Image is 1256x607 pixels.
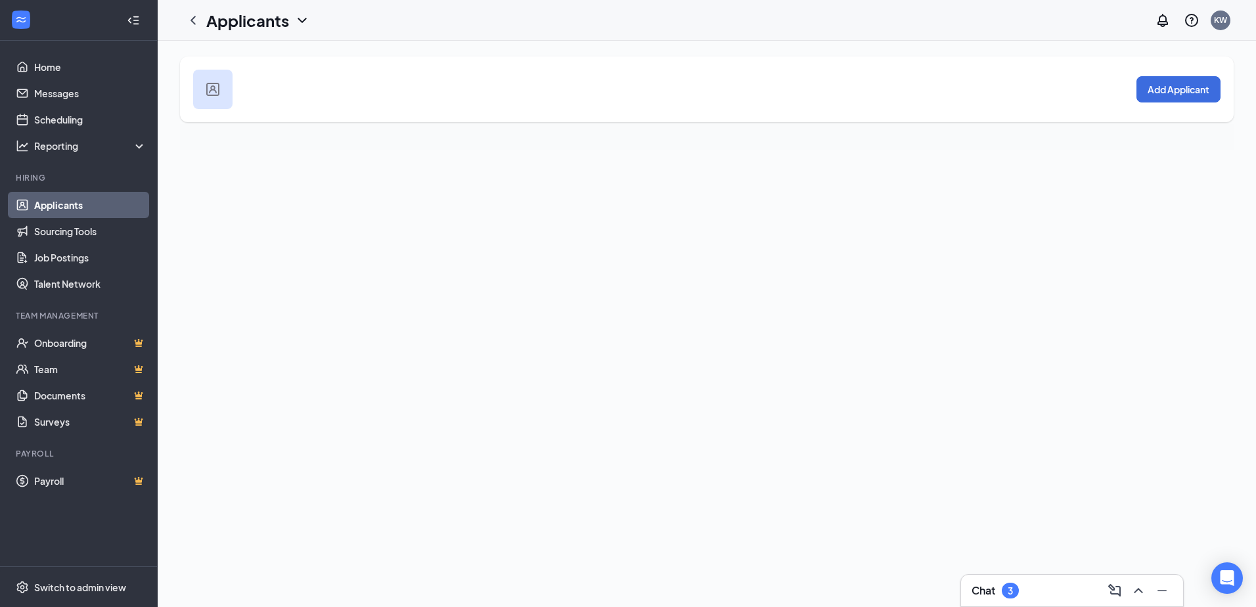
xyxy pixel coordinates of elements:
button: Minimize [1152,580,1173,601]
h3: Chat [972,583,995,598]
div: Team Management [16,310,144,321]
a: Home [34,54,146,80]
svg: QuestionInfo [1184,12,1200,28]
svg: ChevronDown [294,12,310,28]
div: Payroll [16,448,144,459]
a: Job Postings [34,244,146,271]
a: DocumentsCrown [34,382,146,409]
svg: Analysis [16,139,29,152]
a: Scheduling [34,106,146,133]
svg: WorkstreamLogo [14,13,28,26]
button: ChevronUp [1128,580,1149,601]
svg: Settings [16,581,29,594]
svg: ChevronLeft [185,12,201,28]
a: Talent Network [34,271,146,297]
div: Reporting [34,139,147,152]
a: PayrollCrown [34,468,146,494]
svg: ChevronUp [1131,583,1146,598]
button: Add Applicant [1136,76,1221,102]
h1: Applicants [206,9,289,32]
div: KW [1214,14,1227,26]
a: Applicants [34,192,146,218]
a: Messages [34,80,146,106]
svg: Minimize [1154,583,1170,598]
a: TeamCrown [34,356,146,382]
svg: Collapse [127,14,140,27]
a: Sourcing Tools [34,218,146,244]
div: Open Intercom Messenger [1211,562,1243,594]
a: OnboardingCrown [34,330,146,356]
div: 3 [1008,585,1013,596]
svg: ComposeMessage [1107,583,1123,598]
div: Hiring [16,172,144,183]
div: Switch to admin view [34,581,126,594]
svg: Notifications [1155,12,1171,28]
button: ComposeMessage [1104,580,1125,601]
a: SurveysCrown [34,409,146,435]
img: user icon [206,83,219,96]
